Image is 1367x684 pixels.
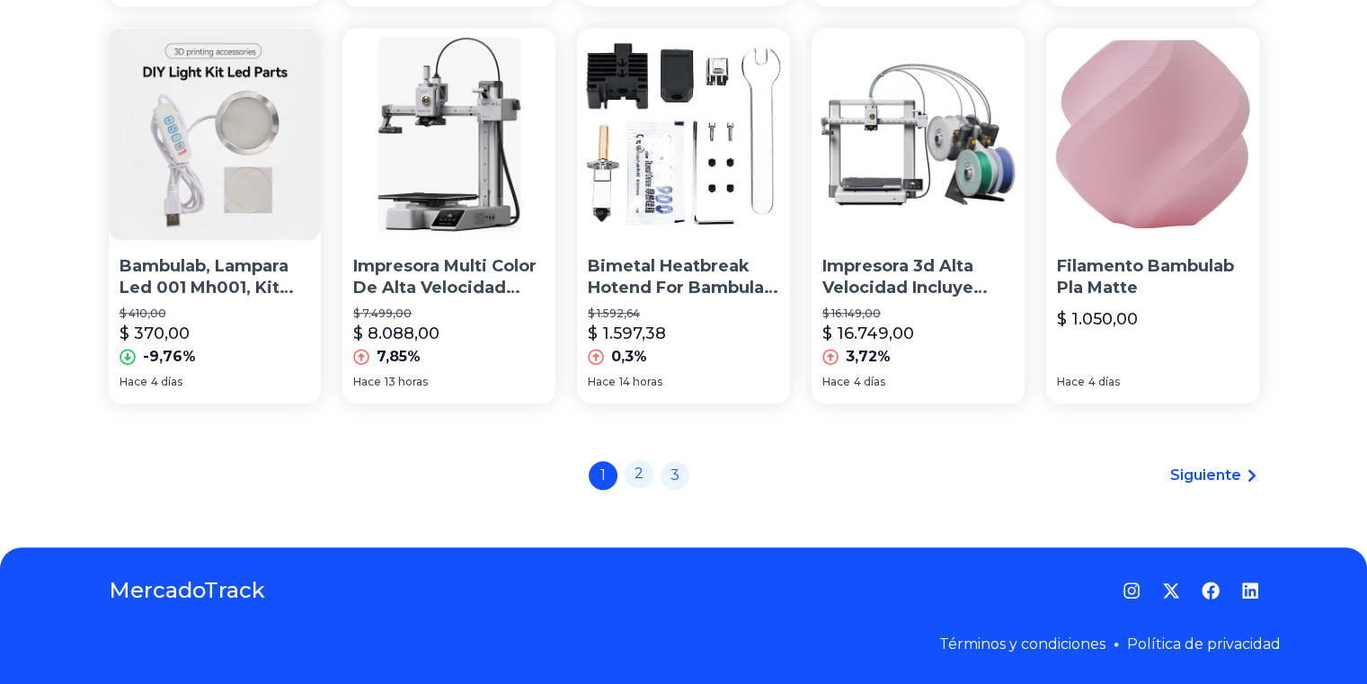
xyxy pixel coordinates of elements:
[661,461,689,490] a: 3
[342,28,555,404] a: Impresora Multi Color De Alta Velocidad Bambulab-a1-miniImpresora Multi Color De Alta Velocidad B...
[109,576,265,605] a: MercadoTrack
[822,255,1014,300] p: Impresora 3d Alta Velocidad Incluye Ams Bambulab-a1-combo
[822,375,850,389] span: Hace
[1057,306,1138,332] p: $ 1.050,00
[846,346,891,368] p: 3,72%
[577,28,790,404] a: Bimetal Heatbreak Hotend For Bambulab X1c - High TemperatureBimetal Heatbreak Hotend For Bambulab...
[822,321,914,346] p: $ 16.749,00
[1202,582,1220,600] a: Facebook
[939,635,1105,653] a: Términos y condiciones
[1170,465,1241,486] span: Siguiente
[812,28,1025,404] a: Impresora 3d Alta Velocidad Incluye Ams Bambulab-a1-comboImpresora 3d Alta Velocidad Incluye Ams ...
[854,375,885,389] span: 4 días
[1162,582,1180,600] a: Twitter
[619,375,662,389] span: 14 horas
[143,346,196,368] p: -9,76%
[822,306,1014,321] p: $ 16.149,00
[577,28,790,241] img: Bimetal Heatbreak Hotend For Bambulab X1c - High Temperature
[1046,28,1259,241] img: Filamento Bambulab Pla Matte
[120,306,311,321] p: $ 410,00
[342,28,555,241] img: Impresora Multi Color De Alta Velocidad Bambulab-a1-mini
[109,28,322,241] img: Bambulab, Lampara Led 001 Mh001, Kit Led Para Bambulab, Oem
[1123,582,1141,600] a: Instagram
[1241,582,1259,600] a: LinkedIn
[353,306,545,321] p: $ 7.499,00
[1088,375,1120,389] span: 4 días
[120,255,311,300] p: Bambulab, Lampara Led 001 Mh001, Kit Led Para Bambulab, Oem
[588,306,779,321] p: $ 1.592,64
[353,321,439,346] p: $ 8.088,00
[120,321,190,346] p: $ 370,00
[1170,465,1259,486] a: Siguiente
[588,255,779,300] p: Bimetal Heatbreak Hotend For Bambulab X1c - High Temperature
[625,459,653,488] a: 2
[611,346,647,368] p: 0,3%
[353,375,381,389] span: Hace
[588,375,616,389] span: Hace
[1046,28,1259,404] a: Filamento Bambulab Pla MatteFilamento Bambulab Pla Matte$ 1.050,00Hace4 días
[1057,375,1085,389] span: Hace
[377,346,421,368] p: 7,85%
[1127,635,1281,653] a: Política de privacidad
[812,28,1025,241] img: Impresora 3d Alta Velocidad Incluye Ams Bambulab-a1-combo
[109,28,322,404] a: Bambulab, Lampara Led 001 Mh001, Kit Led Para Bambulab, OemBambulab, Lampara Led 001 Mh001, Kit L...
[588,321,666,346] p: $ 1.597,38
[120,375,147,389] span: Hace
[1057,255,1248,300] p: Filamento Bambulab Pla Matte
[385,375,428,389] span: 13 horas
[353,255,545,300] p: Impresora Multi Color De Alta Velocidad Bambulab-a1-mini
[151,375,182,389] span: 4 días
